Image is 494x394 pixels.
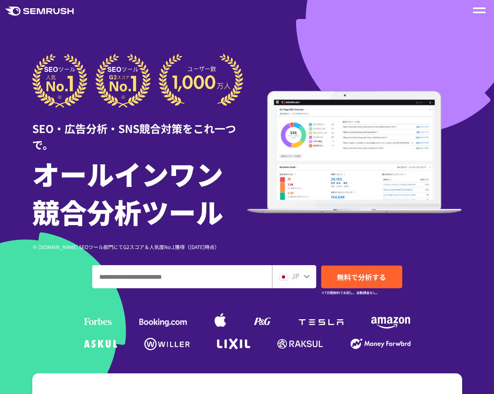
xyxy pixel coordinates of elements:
[291,271,299,281] span: JP
[321,266,402,288] a: 無料で分析する
[321,289,379,297] small: ※7日間無料でお試し。自動課金なし。
[93,266,272,288] input: ドメイン、キーワードまたはURLを入力してください
[32,243,247,251] div: ※ [DOMAIN_NAME] SEOツール部門にてG2スコア＆人気度No.1獲得（[DATE]時点）
[32,108,247,152] div: SEO・広告分析・SNS競合対策をこれ一つで。
[32,154,247,230] h1: オールインワン 競合分析ツール
[337,272,386,282] span: 無料で分析する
